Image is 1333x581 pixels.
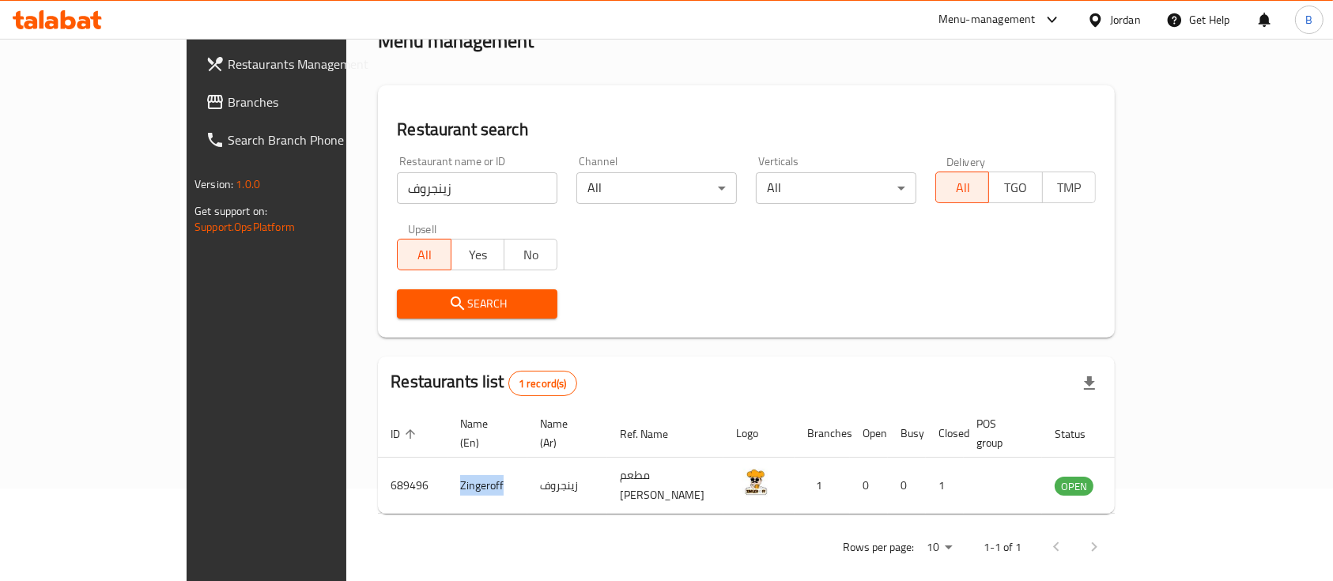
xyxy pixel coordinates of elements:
div: All [576,172,737,204]
span: 1.0.0 [236,174,260,194]
td: 0 [850,458,888,514]
span: POS group [976,414,1023,452]
h2: Restaurant search [397,118,1096,141]
a: Support.OpsPlatform [194,217,295,237]
span: All [942,176,983,199]
th: Branches [795,409,850,458]
a: Branches [193,83,410,121]
p: 1-1 of 1 [984,538,1021,557]
div: Jordan [1110,11,1141,28]
div: Rows per page: [920,536,958,560]
button: Search [397,289,557,319]
img: Zingeroff [736,462,776,502]
span: ID [391,424,421,443]
span: TMP [1049,176,1089,199]
span: No [511,243,551,266]
span: Restaurants Management [228,55,397,74]
button: No [504,239,557,270]
input: Search for restaurant name or ID.. [397,172,557,204]
p: Rows per page: [843,538,914,557]
a: Restaurants Management [193,45,410,83]
div: All [756,172,916,204]
span: Status [1055,424,1106,443]
span: Yes [458,243,498,266]
span: Search [410,294,545,314]
h2: Menu management [378,28,534,54]
span: Ref. Name [620,424,689,443]
td: 0 [888,458,926,514]
span: Get support on: [194,201,267,221]
td: 1 [795,458,850,514]
span: OPEN [1055,477,1093,496]
span: 1 record(s) [509,376,576,391]
label: Upsell [408,223,437,234]
td: 1 [926,458,964,514]
div: Export file [1071,364,1108,402]
span: Name (Ar) [540,414,588,452]
span: Search Branch Phone [228,130,397,149]
span: TGO [995,176,1036,199]
td: مطعم [PERSON_NAME] [607,458,723,514]
span: Name (En) [460,414,508,452]
button: Yes [451,239,504,270]
th: Logo [723,409,795,458]
div: Total records count [508,371,577,396]
table: enhanced table [378,409,1180,514]
h2: Restaurants list [391,370,576,396]
th: Busy [888,409,926,458]
div: OPEN [1055,477,1093,496]
span: All [404,243,444,266]
div: Menu-management [938,10,1036,29]
span: Version: [194,174,233,194]
button: All [935,172,989,203]
button: TMP [1042,172,1096,203]
span: Branches [228,92,397,111]
button: TGO [988,172,1042,203]
label: Delivery [946,156,986,167]
td: Zingeroff [447,458,527,514]
button: All [397,239,451,270]
td: 689496 [378,458,447,514]
th: Closed [926,409,964,458]
td: زينجروف [527,458,607,514]
th: Open [850,409,888,458]
a: Search Branch Phone [193,121,410,159]
span: B [1305,11,1312,28]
